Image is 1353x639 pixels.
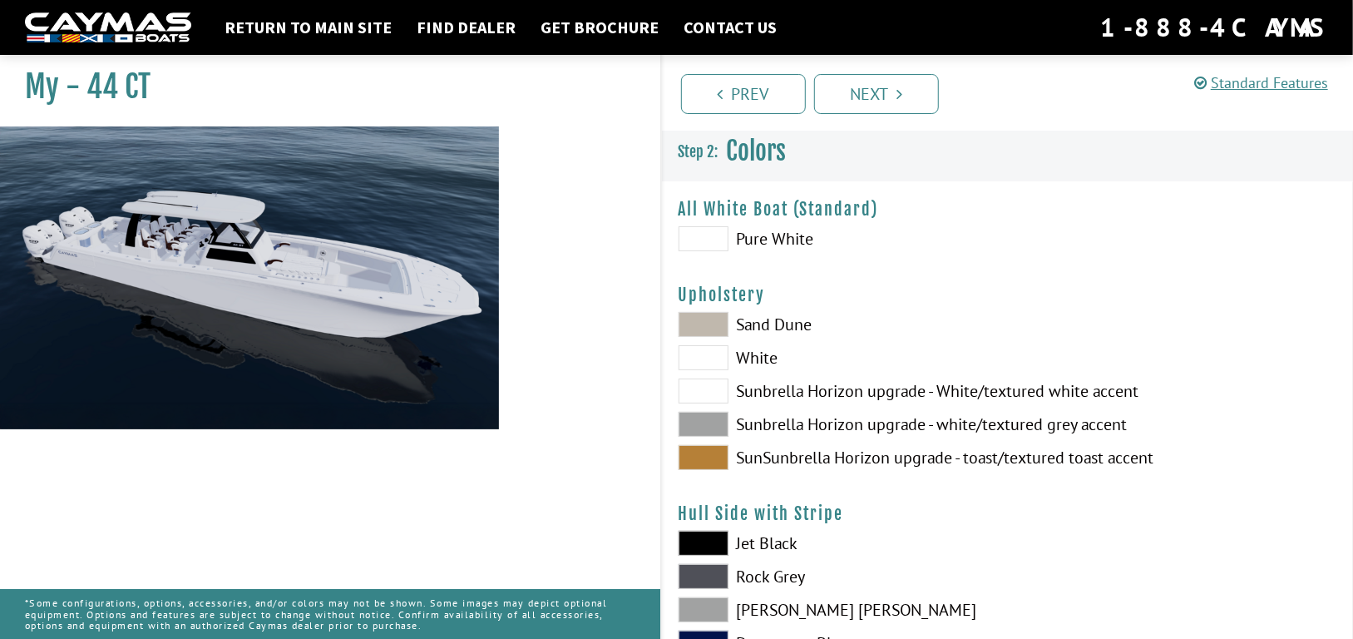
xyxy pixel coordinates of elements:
[679,597,991,622] label: [PERSON_NAME] [PERSON_NAME]
[681,74,806,114] a: Prev
[1194,73,1328,92] a: Standard Features
[679,226,991,251] label: Pure White
[679,564,991,589] label: Rock Grey
[679,445,991,470] label: SunSunbrella Horizon upgrade - toast/textured toast accent
[25,68,619,106] h1: My - 44 CT
[679,312,991,337] label: Sand Dune
[679,531,991,556] label: Jet Black
[814,74,939,114] a: Next
[216,17,400,38] a: Return to main site
[679,379,991,404] label: Sunbrella Horizon upgrade - White/textured white accent
[408,17,524,38] a: Find Dealer
[679,503,1337,524] h4: Hull Side with Stripe
[532,17,667,38] a: Get Brochure
[25,12,191,43] img: white-logo-c9c8dbefe5ff5ceceb0f0178aa75bf4bb51f6bca0971e226c86eb53dfe498488.png
[1100,9,1328,46] div: 1-888-4CAYMAS
[679,285,1337,305] h4: Upholstery
[25,589,635,639] p: *Some configurations, options, accessories, and/or colors may not be shown. Some images may depic...
[679,199,1337,220] h4: All White Boat (Standard)
[675,17,785,38] a: Contact Us
[679,345,991,370] label: White
[679,412,991,437] label: Sunbrella Horizon upgrade - white/textured grey accent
